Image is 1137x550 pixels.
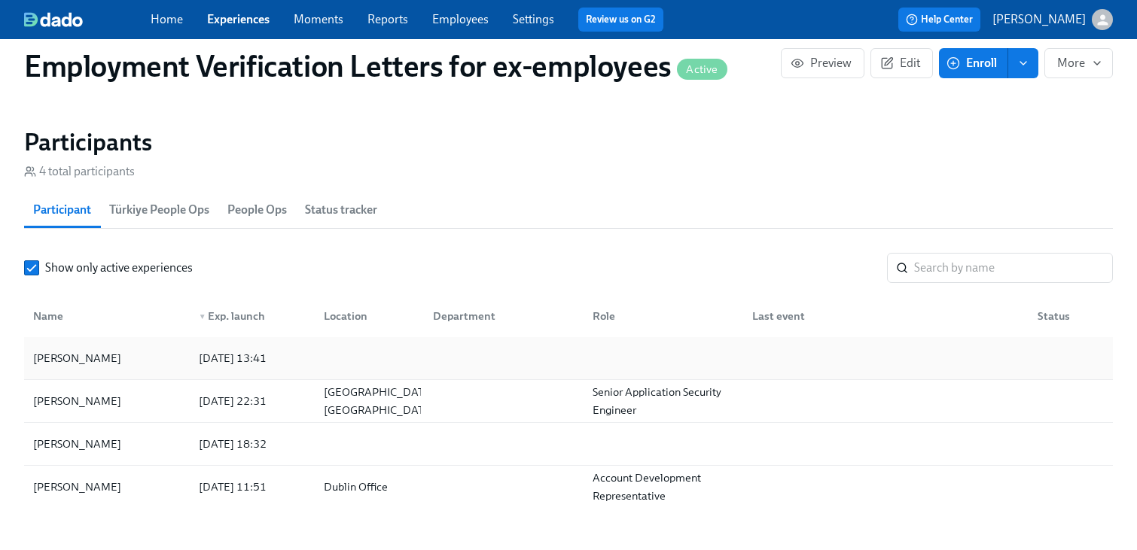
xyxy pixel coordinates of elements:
div: [PERSON_NAME] [27,349,187,367]
span: Participant [33,199,91,220]
div: [PERSON_NAME] [27,435,187,453]
div: [PERSON_NAME][DATE] 18:32 [24,423,1113,466]
button: Enroll [939,48,1008,78]
div: [PERSON_NAME] [27,478,187,496]
button: enroll [1008,48,1038,78]
span: Preview [794,56,852,71]
div: Status [1026,301,1110,331]
img: dado [24,12,83,27]
span: People Ops [227,199,287,220]
div: Location [312,301,422,331]
span: Türkiye People Ops [109,199,209,220]
div: Role [587,307,740,325]
p: [PERSON_NAME] [992,11,1086,28]
div: Role [581,301,740,331]
span: Active [677,64,727,75]
span: ▼ [199,313,206,321]
div: Last event [746,307,1026,325]
a: Moments [294,12,343,26]
span: More [1057,56,1100,71]
span: Edit [883,56,920,71]
button: Help Center [898,8,980,32]
h1: Employment Verification Letters for ex-employees [24,48,727,84]
div: Department [427,307,581,325]
div: Last event [740,301,1026,331]
div: [PERSON_NAME][DATE] 11:51Dublin OfficeAccount Development Representative [24,466,1113,508]
div: [DATE] 18:32 [193,435,312,453]
a: Employees [432,12,489,26]
div: Exp. launch [193,307,312,325]
a: dado [24,12,151,27]
button: More [1044,48,1113,78]
div: Dublin Office [318,478,422,496]
button: Review us on G2 [578,8,663,32]
a: Experiences [207,12,270,26]
button: Edit [870,48,933,78]
a: Home [151,12,183,26]
div: [PERSON_NAME][DATE] 22:31[GEOGRAPHIC_DATA], [GEOGRAPHIC_DATA]Senior Application Security Engineer [24,380,1113,423]
a: Reports [367,12,408,26]
button: Preview [781,48,864,78]
button: [PERSON_NAME] [992,9,1113,30]
h2: Participants [24,127,1113,157]
div: [DATE] 13:41 [193,349,312,367]
span: Show only active experiences [45,260,193,276]
div: Account Development Representative [587,469,740,505]
div: [DATE] 11:51 [193,478,312,496]
div: Department [421,301,581,331]
div: Status [1032,307,1110,325]
div: Location [318,307,422,325]
span: Status tracker [305,199,377,220]
div: ▼Exp. launch [187,301,312,331]
a: Review us on G2 [586,12,656,27]
div: [DATE] 22:31 [193,392,312,410]
div: Name [27,301,187,331]
div: 4 total participants [24,163,135,180]
div: Name [27,307,187,325]
div: Senior Application Security Engineer [587,383,740,419]
span: Enroll [950,56,997,71]
div: [GEOGRAPHIC_DATA], [GEOGRAPHIC_DATA] [318,383,444,419]
span: Help Center [906,12,973,27]
input: Search by name [914,253,1113,283]
div: [PERSON_NAME][DATE] 13:41 [24,337,1113,380]
div: [PERSON_NAME] [27,392,187,410]
a: Settings [513,12,554,26]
